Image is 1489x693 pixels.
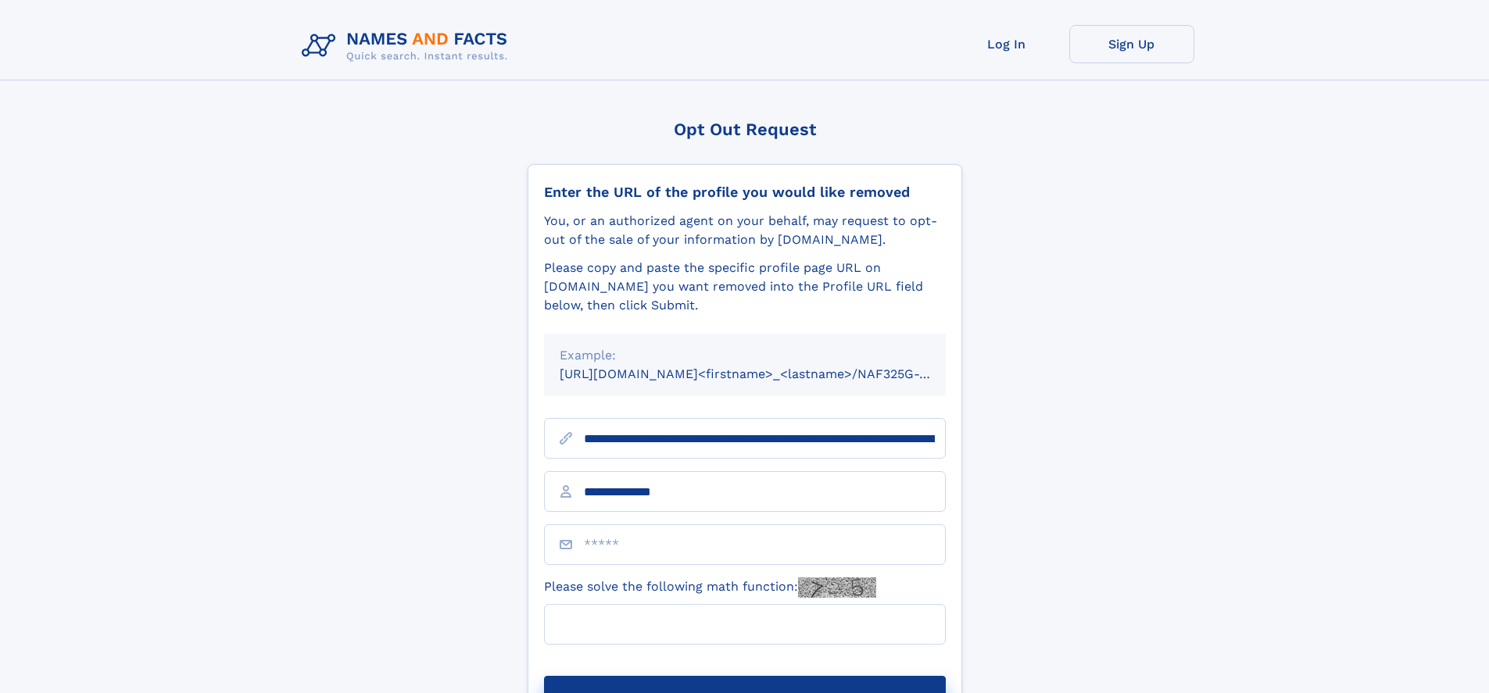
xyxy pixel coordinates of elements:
a: Log In [944,25,1069,63]
div: Please copy and paste the specific profile page URL on [DOMAIN_NAME] you want removed into the Pr... [544,259,946,315]
a: Sign Up [1069,25,1194,63]
div: Enter the URL of the profile you would like removed [544,184,946,201]
div: You, or an authorized agent on your behalf, may request to opt-out of the sale of your informatio... [544,212,946,249]
label: Please solve the following math function: [544,577,876,598]
div: Example: [560,346,930,365]
div: Opt Out Request [528,120,962,139]
img: Logo Names and Facts [295,25,521,67]
small: [URL][DOMAIN_NAME]<firstname>_<lastname>/NAF325G-xxxxxxxx [560,366,975,381]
